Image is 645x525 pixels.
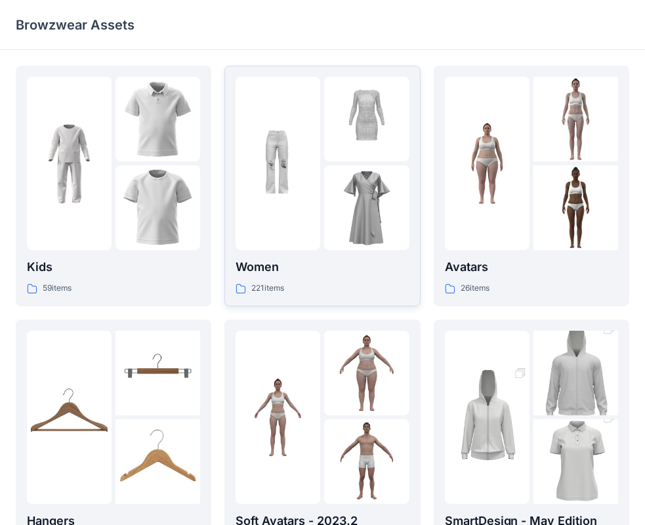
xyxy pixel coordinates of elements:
img: folder 2 [324,77,409,161]
a: folder 1folder 2folder 3Kids59items [16,66,211,306]
p: Browzwear Assets [16,16,135,34]
img: folder 1 [445,354,530,481]
a: folder 1folder 2folder 3Women221items [224,66,420,306]
img: folder 2 [533,310,618,437]
img: folder 1 [27,375,112,459]
img: folder 3 [115,419,200,504]
img: folder 2 [533,77,618,161]
p: Women [236,258,409,276]
img: folder 3 [533,165,618,250]
img: folder 2 [324,331,409,415]
img: folder 2 [115,331,200,415]
p: 59 items [43,282,72,295]
p: 26 items [461,282,489,295]
p: 221 items [251,282,284,295]
img: folder 3 [115,165,200,250]
img: folder 1 [236,121,320,206]
img: folder 1 [445,121,530,206]
img: folder 2 [115,77,200,161]
img: folder 3 [324,419,409,504]
p: Avatars [445,258,618,276]
p: Kids [27,258,200,276]
img: folder 1 [236,375,320,459]
a: folder 1folder 2folder 3Avatars26items [434,66,629,306]
img: folder 3 [324,165,409,250]
img: folder 1 [27,121,112,206]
